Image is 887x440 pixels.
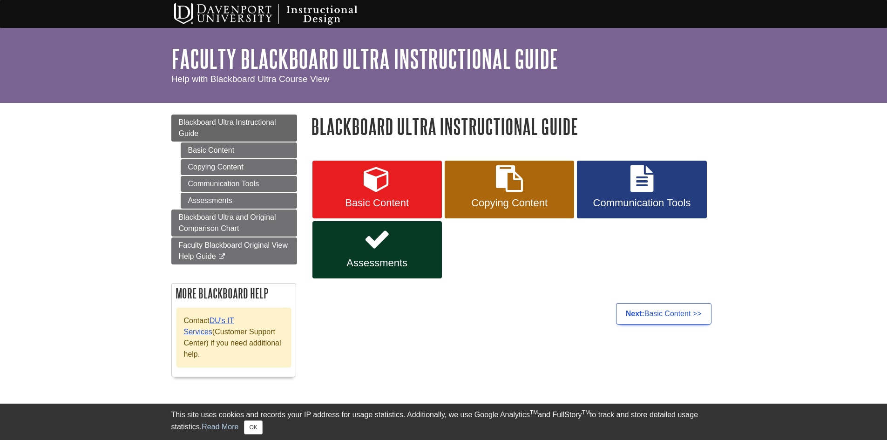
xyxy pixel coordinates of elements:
[171,115,297,142] a: Blackboard Ultra Instructional Guide
[181,193,297,209] a: Assessments
[181,176,297,192] a: Communication Tools
[171,115,297,386] div: Guide Page Menu
[244,420,262,434] button: Close
[171,409,716,434] div: This site uses cookies and records your IP address for usage statistics. Additionally, we use Goo...
[530,409,538,416] sup: TM
[184,317,234,336] a: DU's IT Services
[445,161,574,218] a: Copying Content
[319,197,435,209] span: Basic Content
[172,284,296,303] h2: More Blackboard Help
[312,161,442,218] a: Basic Content
[626,310,644,318] strong: Next:
[202,423,238,431] a: Read More
[218,254,226,260] i: This link opens in a new window
[311,115,716,138] h1: Blackboard Ultra Instructional Guide
[171,210,297,237] a: Blackboard Ultra and Original Comparison Chart
[582,409,590,416] sup: TM
[171,237,297,264] a: Faculty Blackboard Original View Help Guide
[181,142,297,158] a: Basic Content
[179,213,276,232] span: Blackboard Ultra and Original Comparison Chart
[179,241,288,260] span: Faculty Blackboard Original View Help Guide
[181,159,297,175] a: Copying Content
[616,303,711,325] a: Next:Basic Content >>
[577,161,706,218] a: Communication Tools
[167,2,390,26] img: Davenport University Instructional Design
[319,257,435,269] span: Assessments
[584,197,699,209] span: Communication Tools
[171,74,330,84] span: Help with Blackboard Ultra Course View
[176,308,291,367] div: Contact (Customer Support Center) if you need additional help.
[312,221,442,279] a: Assessments
[452,197,567,209] span: Copying Content
[179,118,276,137] span: Blackboard Ultra Instructional Guide
[171,44,558,73] a: Faculty Blackboard Ultra Instructional Guide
